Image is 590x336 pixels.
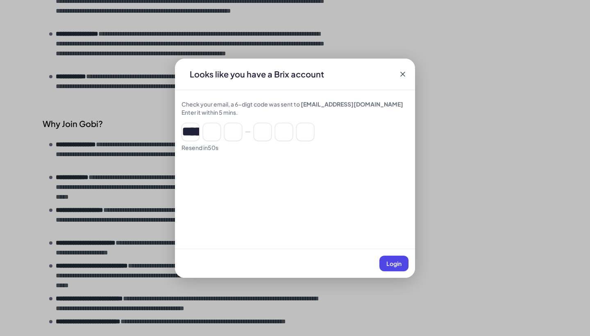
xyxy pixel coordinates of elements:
[182,143,408,152] div: Resend in 50 s
[386,260,402,267] span: Login
[183,68,331,80] div: Looks like you have a Brix account
[182,100,408,116] div: Check your email, a 6-digt code was sent to Enter it within 5 mins.
[379,256,408,271] button: Login
[301,100,403,108] span: [EMAIL_ADDRESS][DOMAIN_NAME]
